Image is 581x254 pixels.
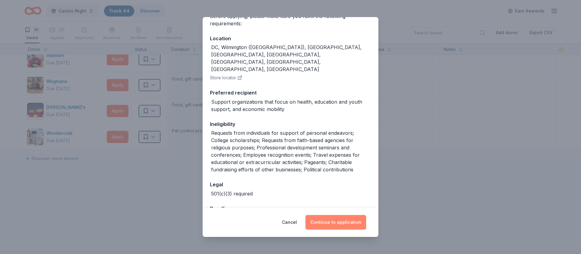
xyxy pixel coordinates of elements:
[210,120,371,128] div: Ineligibility
[211,190,253,197] div: 501(c)(3) required
[210,205,371,213] div: Deadline
[210,181,371,188] div: Legal
[210,74,242,81] button: Store locator
[211,129,371,173] div: Requests from individuals for support of personal endeavors; College scholarships; Requests from ...
[210,89,371,97] div: Preferred recipient
[282,215,297,230] button: Cancel
[305,215,366,230] button: Continue to application
[211,98,371,113] div: Support organizations that focus on health, education and youth support, and economic mobility
[210,13,371,27] div: Before applying, please make sure you fulfill the following requirements:
[210,34,371,42] div: Location
[211,44,371,73] div: DC, Wilmington ([GEOGRAPHIC_DATA]), [GEOGRAPHIC_DATA], [GEOGRAPHIC_DATA], [GEOGRAPHIC_DATA], [GEO...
